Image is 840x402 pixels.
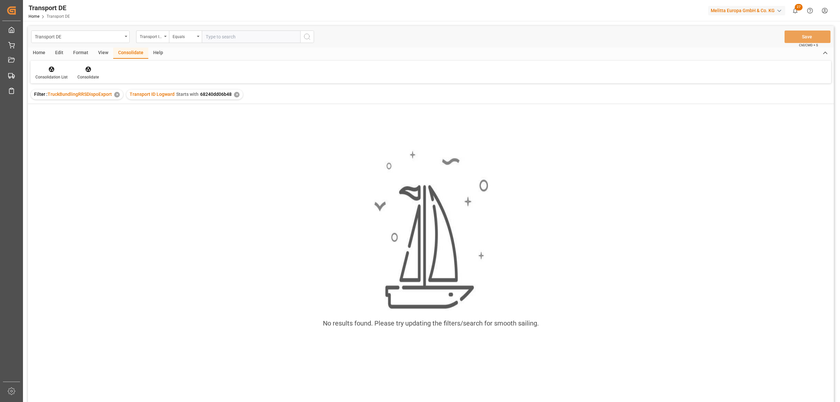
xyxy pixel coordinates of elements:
[795,4,803,11] span: 27
[202,31,300,43] input: Type to search
[140,32,162,40] div: Transport ID Logward
[35,32,122,40] div: Transport DE
[708,4,788,17] button: Melitta Europa GmbH & Co. KG
[130,92,175,97] span: Transport ID Logward
[35,74,68,80] div: Consolidation List
[234,92,240,97] div: ✕
[113,48,148,59] div: Consolidate
[28,48,50,59] div: Home
[148,48,168,59] div: Help
[785,31,830,43] button: Save
[68,48,93,59] div: Format
[29,3,70,13] div: Transport DE
[173,32,195,40] div: Equals
[77,74,99,80] div: Consolidate
[803,3,817,18] button: Help Center
[48,92,112,97] span: TruckBundlingRRSDispoExport
[323,318,539,328] div: No results found. Please try updating the filters/search for smooth sailing.
[114,92,120,97] div: ✕
[799,43,818,48] span: Ctrl/CMD + S
[50,48,68,59] div: Edit
[200,92,232,97] span: 68240dd06b48
[300,31,314,43] button: search button
[29,14,39,19] a: Home
[136,31,169,43] button: open menu
[31,31,130,43] button: open menu
[93,48,113,59] div: View
[708,6,785,15] div: Melitta Europa GmbH & Co. KG
[176,92,199,97] span: Starts with
[169,31,202,43] button: open menu
[788,3,803,18] button: show 27 new notifications
[373,150,488,310] img: smooth_sailing.jpeg
[34,92,48,97] span: Filter :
